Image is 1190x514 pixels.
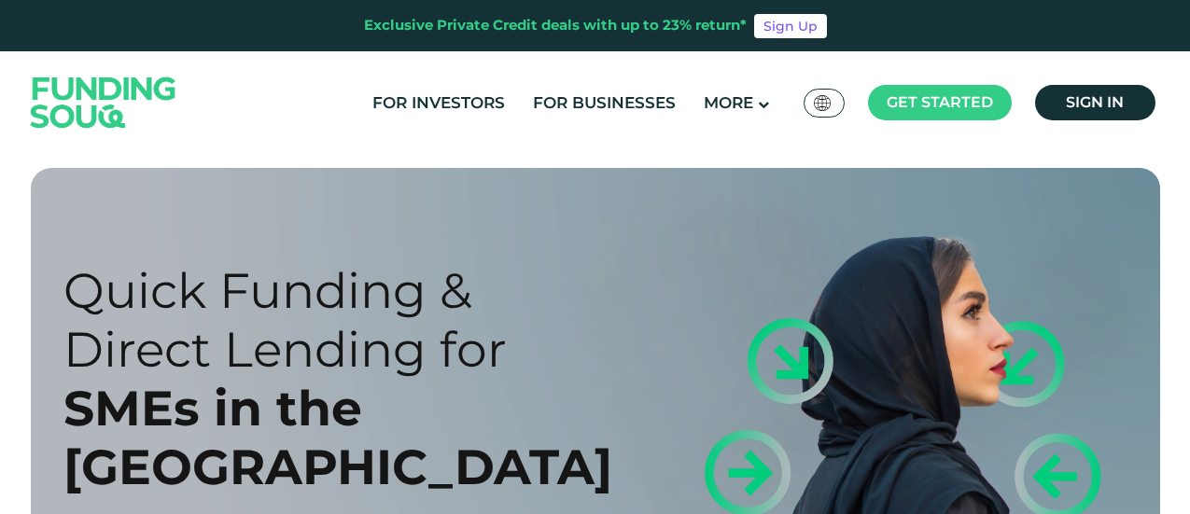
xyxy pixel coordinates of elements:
[754,14,827,38] a: Sign Up
[1066,93,1124,111] span: Sign in
[368,88,510,118] a: For Investors
[1035,85,1155,120] a: Sign in
[704,93,753,112] span: More
[12,55,195,149] img: Logo
[63,261,628,379] div: Quick Funding & Direct Lending for
[887,93,993,111] span: Get started
[364,15,747,36] div: Exclusive Private Credit deals with up to 23% return*
[63,379,628,496] div: SMEs in the [GEOGRAPHIC_DATA]
[814,95,831,111] img: SA Flag
[528,88,680,118] a: For Businesses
